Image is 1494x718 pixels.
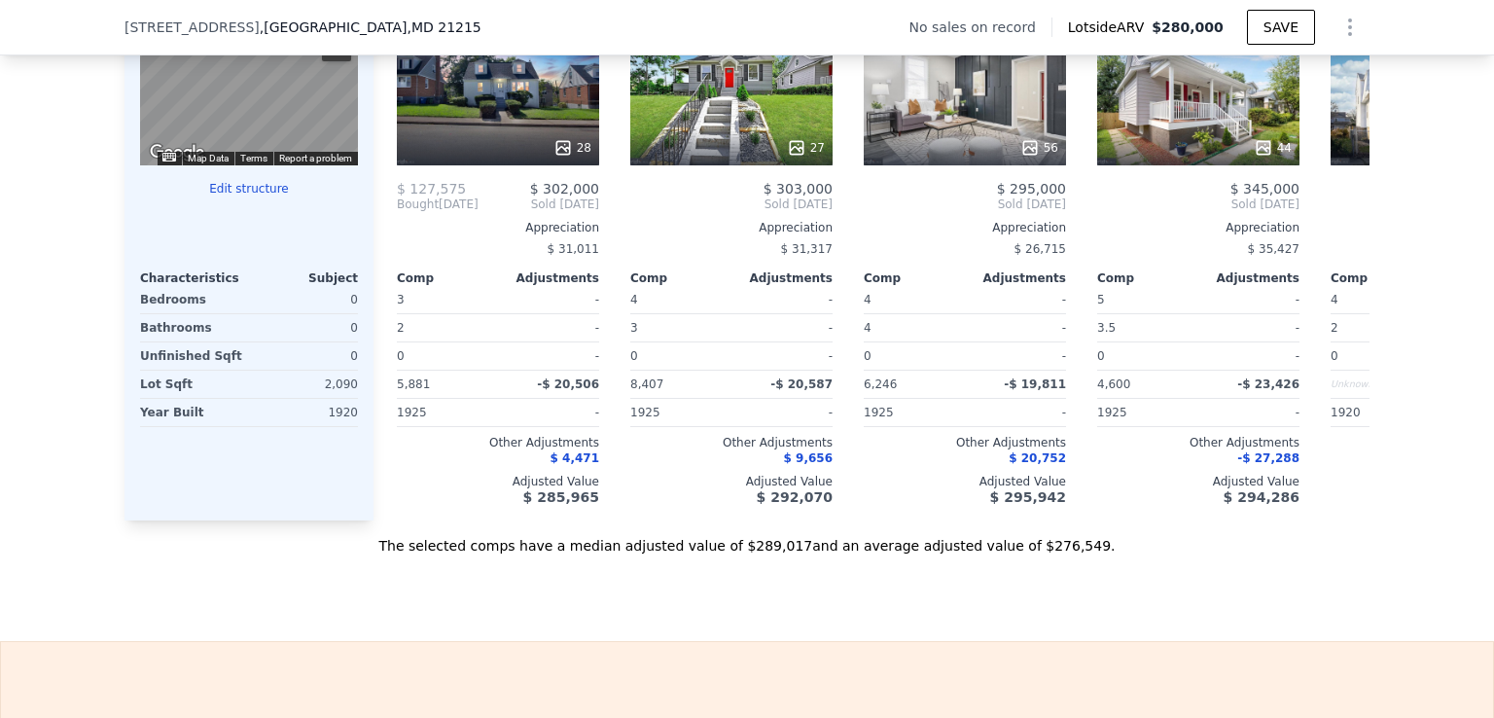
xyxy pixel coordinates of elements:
[1230,181,1299,197] span: $ 345,000
[864,270,965,286] div: Comp
[1331,270,1432,286] div: Comp
[965,270,1066,286] div: Adjustments
[1097,474,1299,489] div: Adjusted Value
[140,25,358,165] div: Map
[140,25,358,165] div: Street View
[279,153,352,163] a: Report a problem
[397,197,439,212] span: Bought
[145,140,209,165] a: Open this area in Google Maps (opens a new window)
[502,342,599,370] div: -
[253,286,358,313] div: 0
[969,342,1066,370] div: -
[240,153,267,163] a: Terms (opens in new tab)
[1237,451,1299,465] span: -$ 27,288
[397,349,405,363] span: 0
[969,314,1066,341] div: -
[630,314,728,341] div: 3
[260,18,481,37] span: , [GEOGRAPHIC_DATA]
[787,138,825,158] div: 27
[140,270,249,286] div: Characteristics
[1331,314,1428,341] div: 2
[397,197,479,212] div: [DATE]
[909,18,1051,37] div: No sales on record
[523,489,599,505] span: $ 285,965
[969,399,1066,426] div: -
[864,435,1066,450] div: Other Adjustments
[1202,286,1299,313] div: -
[630,474,833,489] div: Adjusted Value
[630,197,833,212] span: Sold [DATE]
[1202,399,1299,426] div: -
[124,18,260,37] span: [STREET_ADDRESS]
[1331,8,1369,47] button: Show Options
[1331,399,1428,426] div: 1920
[1224,489,1299,505] span: $ 294,286
[1331,293,1338,306] span: 4
[630,349,638,363] span: 0
[1254,138,1292,158] div: 44
[864,197,1066,212] span: Sold [DATE]
[1202,342,1299,370] div: -
[781,242,833,256] span: $ 31,317
[630,399,728,426] div: 1925
[1097,349,1105,363] span: 0
[630,220,833,235] div: Appreciation
[397,314,494,341] div: 2
[502,399,599,426] div: -
[140,399,245,426] div: Year Built
[1152,19,1224,35] span: $280,000
[397,399,494,426] div: 1925
[253,399,358,426] div: 1920
[735,314,833,341] div: -
[407,19,480,35] span: , MD 21215
[864,293,871,306] span: 4
[735,286,833,313] div: -
[253,314,358,341] div: 0
[397,270,498,286] div: Comp
[140,342,245,370] div: Unfinished Sqft
[735,399,833,426] div: -
[1097,197,1299,212] span: Sold [DATE]
[140,314,245,341] div: Bathrooms
[1237,377,1299,391] span: -$ 23,426
[1331,349,1338,363] span: 0
[864,349,871,363] span: 0
[553,138,591,158] div: 28
[548,242,599,256] span: $ 31,011
[502,314,599,341] div: -
[1097,270,1198,286] div: Comp
[530,181,599,197] span: $ 302,000
[997,181,1066,197] span: $ 295,000
[731,270,833,286] div: Adjustments
[1097,220,1299,235] div: Appreciation
[162,153,176,162] button: Keyboard shortcuts
[1248,242,1299,256] span: $ 35,427
[1097,377,1130,391] span: 4,600
[990,489,1066,505] span: $ 295,942
[124,521,1369,556] div: The selected comps have a median adjusted value of $289,017 and an average adjusted value of $276...
[630,377,663,391] span: 8,407
[253,371,358,398] div: 2,090
[188,152,229,165] button: Map Data
[1014,242,1066,256] span: $ 26,715
[969,286,1066,313] div: -
[757,489,833,505] span: $ 292,070
[1020,138,1058,158] div: 56
[1331,371,1428,398] div: Unknown
[498,270,599,286] div: Adjustments
[1247,10,1315,45] button: SAVE
[864,399,961,426] div: 1925
[864,474,1066,489] div: Adjusted Value
[630,435,833,450] div: Other Adjustments
[630,270,731,286] div: Comp
[397,181,466,197] span: $ 127,575
[864,220,1066,235] div: Appreciation
[397,435,599,450] div: Other Adjustments
[770,377,833,391] span: -$ 20,587
[784,451,833,465] span: $ 9,656
[502,286,599,313] div: -
[864,314,961,341] div: 4
[140,286,245,313] div: Bedrooms
[397,474,599,489] div: Adjusted Value
[479,197,599,212] span: Sold [DATE]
